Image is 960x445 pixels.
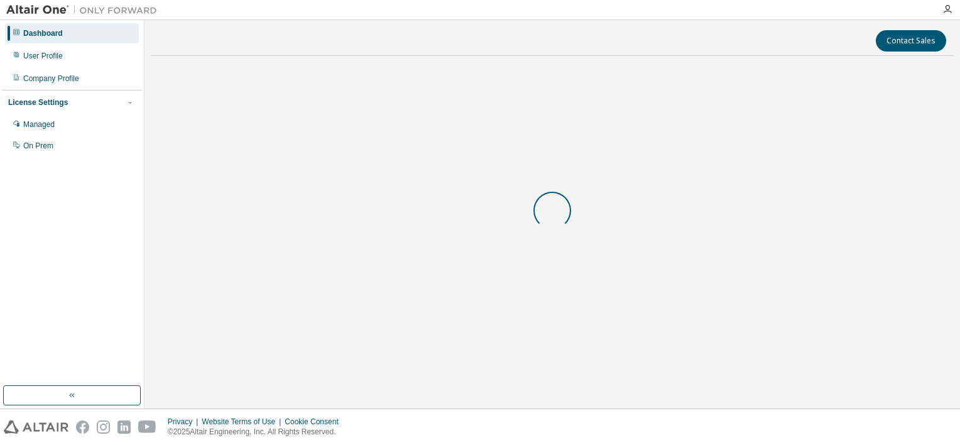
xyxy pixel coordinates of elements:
[97,420,110,434] img: instagram.svg
[6,4,163,16] img: Altair One
[285,417,346,427] div: Cookie Consent
[23,74,79,84] div: Company Profile
[168,417,202,427] div: Privacy
[23,51,63,61] div: User Profile
[117,420,131,434] img: linkedin.svg
[202,417,285,427] div: Website Terms of Use
[23,119,55,129] div: Managed
[4,420,68,434] img: altair_logo.svg
[876,30,946,52] button: Contact Sales
[23,28,63,38] div: Dashboard
[138,420,156,434] img: youtube.svg
[76,420,89,434] img: facebook.svg
[168,427,346,437] p: © 2025 Altair Engineering, Inc. All Rights Reserved.
[23,141,53,151] div: On Prem
[8,97,68,107] div: License Settings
